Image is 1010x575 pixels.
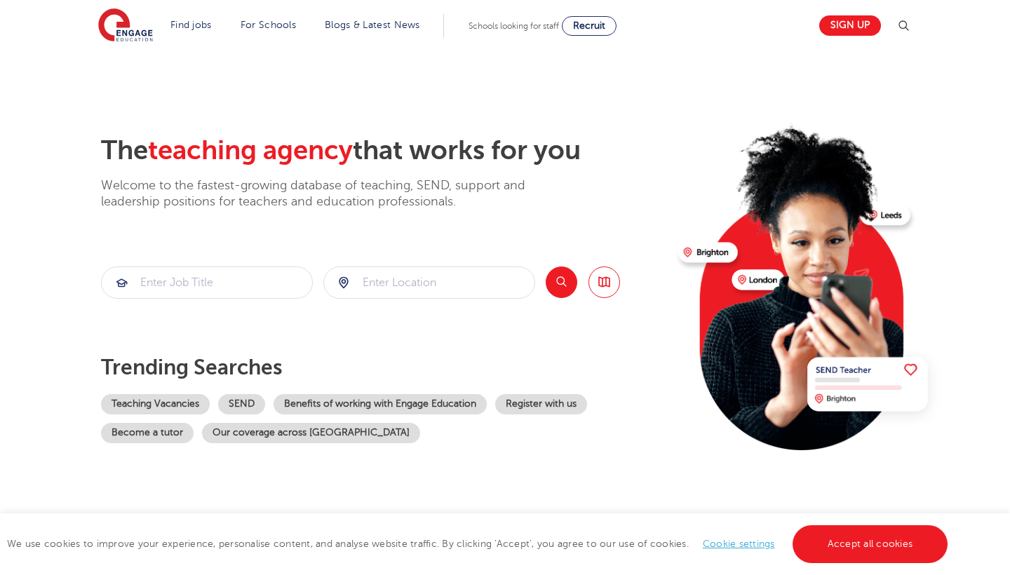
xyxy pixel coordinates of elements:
span: Recruit [573,20,605,31]
p: Trending searches [101,355,667,380]
a: Become a tutor [101,423,194,443]
a: Blogs & Latest News [325,20,420,30]
a: Accept all cookies [793,525,948,563]
a: Find jobs [170,20,212,30]
button: Search [546,266,577,298]
h2: The that works for you [101,135,667,167]
span: Schools looking for staff [469,21,559,31]
a: Register with us [495,394,587,414]
a: Recruit [562,16,617,36]
div: Submit [101,266,313,299]
a: Our coverage across [GEOGRAPHIC_DATA] [202,423,420,443]
input: Submit [102,267,312,298]
input: Submit [324,267,534,298]
a: Sign up [819,15,881,36]
span: teaching agency [148,135,353,165]
a: Cookie settings [703,539,775,549]
div: Submit [323,266,535,299]
a: For Schools [241,20,296,30]
img: Engage Education [98,8,153,43]
p: Welcome to the fastest-growing database of teaching, SEND, support and leadership positions for t... [101,177,564,210]
a: SEND [218,394,265,414]
span: We use cookies to improve your experience, personalise content, and analyse website traffic. By c... [7,539,951,549]
a: Teaching Vacancies [101,394,210,414]
a: Benefits of working with Engage Education [274,394,487,414]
